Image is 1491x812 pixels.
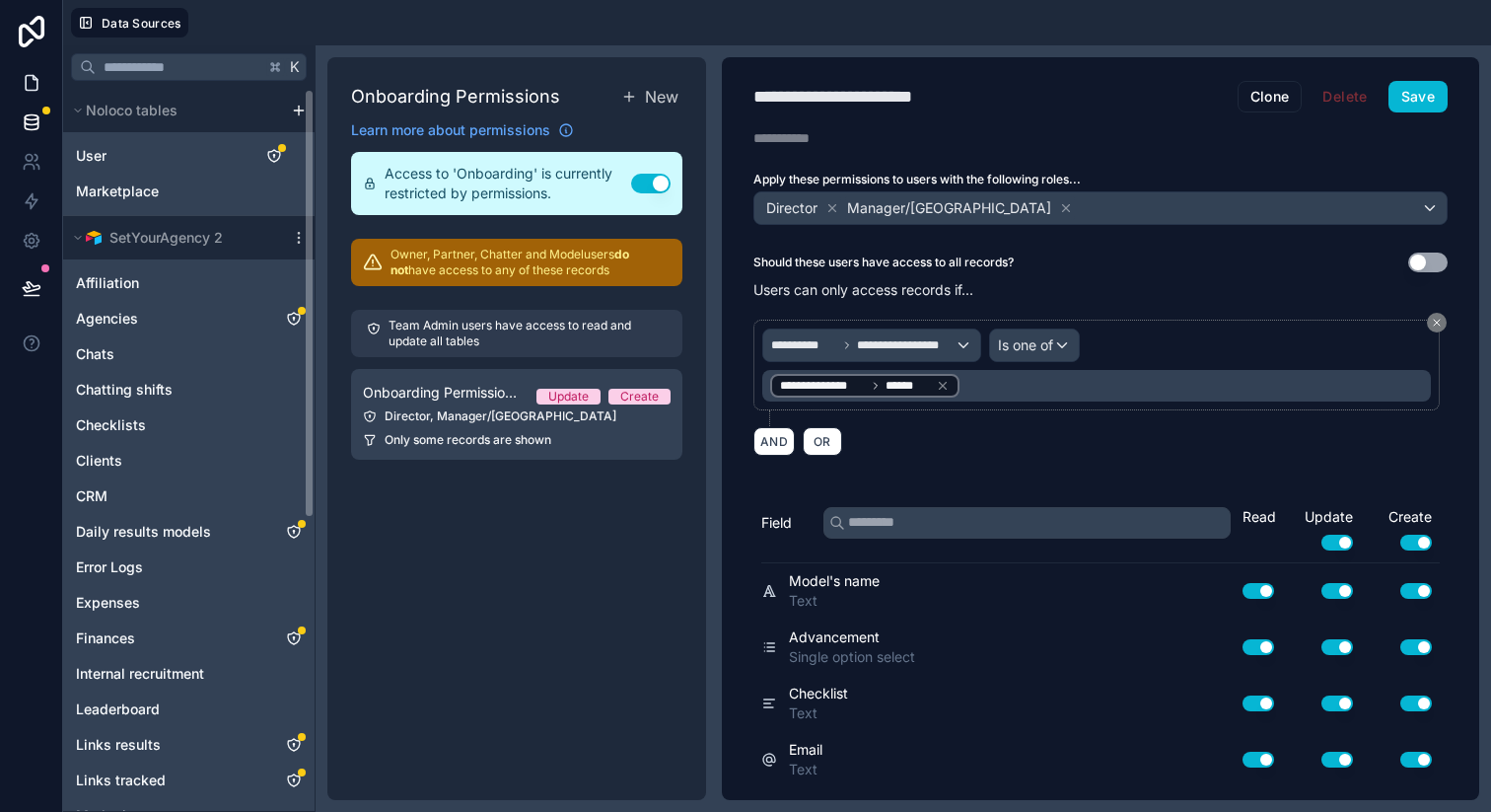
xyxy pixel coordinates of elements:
[76,415,146,435] span: Checklists
[67,176,311,207] div: Marketplace
[76,451,262,471] a: Clients
[753,427,795,456] button: AND
[67,552,311,583] div: Error Logs
[76,182,159,201] span: Marketplace
[753,280,1448,300] p: Users can only access records if...
[76,344,262,364] a: Chats
[389,318,667,349] p: Team Admin users have access to read and update all tables
[76,451,122,471] span: Clients
[76,628,135,648] span: Finances
[803,427,842,456] button: OR
[753,172,1448,187] label: Apply these permissions to users with the following roles...
[67,765,311,796] div: Links tracked
[76,273,262,293] a: Affiliation
[76,664,204,684] span: Internal recruitment
[76,557,262,577] a: Error Logs
[76,415,262,435] a: Checklists
[753,191,1448,225] button: DirectorManager/[GEOGRAPHIC_DATA]
[67,587,311,619] div: Expenses
[789,703,848,723] span: Text
[76,771,166,790] span: Links tracked
[67,658,311,690] div: Internal recruitment
[998,335,1053,355] span: Is one of
[789,627,915,647] span: Advancement
[71,8,188,37] button: Data Sources
[67,374,311,406] div: Chatting shifts
[76,700,262,719] a: Leaderboard
[753,255,1014,270] label: Should these users have access to all records?
[67,409,311,441] div: Checklists
[617,81,682,112] button: New
[351,120,574,140] a: Learn more about permissions
[789,591,880,611] span: Text
[76,344,114,364] span: Chats
[67,623,311,654] div: Finances
[67,516,311,548] div: Daily results models
[76,593,262,613] a: Expenses
[1238,81,1303,112] button: Clone
[67,97,283,124] button: Noloco tables
[385,432,551,448] span: Only some records are shown
[76,486,107,506] span: CRM
[1361,507,1440,551] div: Create
[385,164,631,203] span: Access to 'Onboarding' is currently restricted by permissions.
[789,571,880,591] span: Model's name
[76,628,262,648] a: Finances
[76,309,138,329] span: Agencies
[789,647,915,667] span: Single option select
[351,120,550,140] span: Learn more about permissions
[76,486,262,506] a: CRM
[67,303,311,334] div: Agencies
[76,735,161,755] span: Links results
[67,224,283,252] button: Airtable LogoSetYourAgency 2
[109,228,223,248] span: SetYourAgency 2
[76,771,262,790] a: Links tracked
[76,664,262,684] a: Internal recruitment
[76,522,211,542] span: Daily results models
[390,247,671,278] p: Owner, Partner, Chatter and Model users have access to any of these records
[810,434,835,449] span: OR
[1282,507,1361,551] div: Update
[67,140,311,172] div: User
[548,389,589,405] div: Update
[76,380,262,400] a: Chatting shifts
[76,146,106,166] span: User
[76,182,243,201] a: Marketplace
[351,83,560,111] h1: Onboarding Permissions
[363,408,671,424] div: Director, Manager/[GEOGRAPHIC_DATA]
[789,760,822,779] span: Text
[76,593,140,613] span: Expenses
[102,16,181,31] span: Data Sources
[67,729,311,761] div: Links results
[789,740,822,760] span: Email
[645,85,678,109] span: New
[390,247,629,277] strong: do not
[76,380,173,400] span: Chatting shifts
[620,389,659,405] div: Create
[288,60,302,74] span: K
[351,369,682,460] a: Onboarding Permission 1UpdateCreateDirector, Manager/[GEOGRAPHIC_DATA]Only some records are shown
[76,557,143,577] span: Error Logs
[76,522,262,542] a: Daily results models
[1242,507,1282,527] div: Read
[1388,81,1448,112] button: Save
[76,700,160,719] span: Leaderboard
[76,735,262,755] a: Links results
[67,445,311,477] div: Clients
[67,338,311,370] div: Chats
[766,198,817,218] span: Director
[76,146,243,166] a: User
[847,198,1051,218] span: Manager/[GEOGRAPHIC_DATA]
[67,694,311,725] div: Leaderboard
[76,309,262,329] a: Agencies
[67,267,311,299] div: Affiliation
[86,101,177,120] span: Noloco tables
[86,230,102,246] img: Airtable Logo
[789,684,848,703] span: Checklist
[63,89,315,811] div: scrollable content
[989,329,1080,362] button: Is one of
[761,513,792,533] span: Field
[67,480,311,512] div: CRM
[363,383,521,403] span: Onboarding Permission 1
[76,273,139,293] span: Affiliation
